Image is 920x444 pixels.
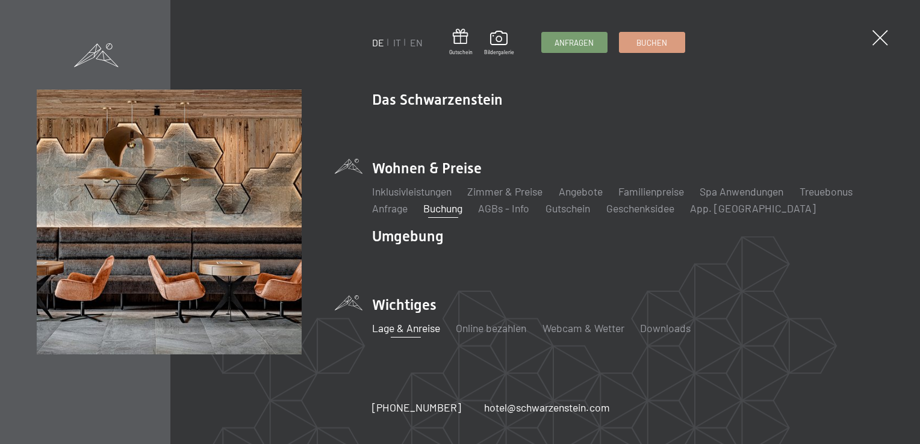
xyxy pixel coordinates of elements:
[372,401,461,414] span: [PHONE_NUMBER]
[606,202,674,215] a: Geschenksidee
[559,185,603,198] a: Angebote
[690,202,816,215] a: App. [GEOGRAPHIC_DATA]
[410,37,423,48] a: EN
[37,90,302,354] img: Wellnesshotels - Bar - Spieltische - Kinderunterhaltung
[467,185,542,198] a: Zimmer & Preise
[700,185,783,198] a: Spa Anwendungen
[618,185,684,198] a: Familienpreise
[372,37,384,48] a: DE
[640,321,691,335] a: Downloads
[636,37,667,48] span: Buchen
[484,49,514,56] span: Bildergalerie
[456,321,526,335] a: Online bezahlen
[393,37,401,48] a: IT
[484,31,514,56] a: Bildergalerie
[479,202,530,215] a: AGBs - Info
[541,32,606,52] a: Anfragen
[372,400,461,415] a: [PHONE_NUMBER]
[372,202,408,215] a: Anfrage
[449,49,473,56] span: Gutschein
[449,29,473,56] a: Gutschein
[620,32,685,52] a: Buchen
[485,400,610,415] a: hotel@schwarzenstein.com
[800,185,853,198] a: Treuebonus
[372,321,440,335] a: Lage & Anreise
[372,185,452,198] a: Inklusivleistungen
[542,321,624,335] a: Webcam & Wetter
[423,202,462,215] a: Buchung
[555,37,594,48] span: Anfragen
[545,202,590,215] a: Gutschein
